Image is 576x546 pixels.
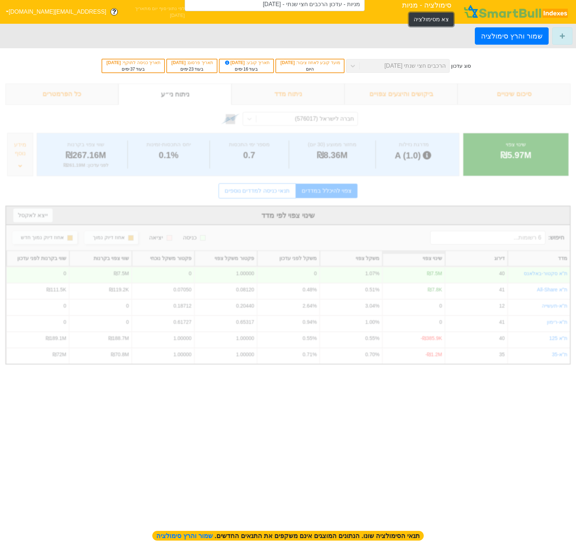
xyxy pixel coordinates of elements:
[221,109,240,128] img: tase link
[223,59,270,66] div: תאריך קובע :
[112,7,116,17] span: ?
[365,318,379,326] div: 1.00%
[189,67,194,72] span: 23
[345,84,458,105] div: ביקושים והיצעים צפויים
[427,270,442,277] div: ₪7.5M
[445,251,507,266] div: Toggle SortBy
[430,231,545,245] input: 6 רשומות...
[236,318,254,326] div: 0.65317
[183,233,197,242] div: כניסה
[280,60,296,65] span: [DATE]
[552,352,567,357] a: ת"א-35
[53,351,66,358] div: ₪72M
[171,66,213,72] div: בעוד ימים
[174,318,192,326] div: 0.61727
[236,302,254,310] div: 0.20440
[365,270,379,277] div: 1.07%
[152,531,424,541] span: תנאי הסימולציה שונו. הנתונים המוצגים אינם משקפים את התנאים החדשים.
[547,319,567,325] a: ת''א-רימון
[126,302,129,310] div: 0
[365,351,379,358] div: 0.70%
[365,302,379,310] div: 3.04%
[195,251,257,266] div: Toggle SortBy
[130,67,135,72] span: 37
[365,335,379,342] div: 0.55%
[428,286,442,294] div: ₪7.8K
[130,149,208,162] div: 0.1%
[458,84,571,105] div: סיכום שינויים
[296,184,357,198] a: צפוי להיכלל במדדים
[320,251,382,266] div: Toggle SortBy
[295,115,354,123] div: חברה לישראל (576017)
[420,335,442,342] div: -₪385.9K
[46,335,66,342] div: ₪189.1M
[236,351,254,358] div: 1.00000
[9,140,31,158] div: מידע נוסף
[219,183,296,198] a: תנאי כניסה למדדים נוספים
[111,351,129,358] div: ₪70.8M
[475,27,549,45] button: שמור והרץ סימולציה
[93,234,125,242] div: אחוז דיוק נמוך
[107,60,122,65] span: [DATE]
[5,84,118,105] div: כל הפרמטרים
[13,210,563,221] div: שינוי צפוי לפי מדד
[174,302,192,310] div: 0.18712
[365,286,379,294] div: 0.51%
[174,351,192,358] div: 1.00000
[46,162,126,169] div: לפני עדכון : ₪261.19M
[499,286,505,294] div: 41
[236,335,254,342] div: 1.00000
[472,149,559,162] div: ₪5.97M
[383,251,445,266] div: Toggle SortBy
[425,351,442,358] div: -₪1.2M
[21,234,64,242] div: אחוז דיוק נמוך חדש
[106,66,161,72] div: בעוד ימים
[303,286,317,294] div: 0.48%
[499,270,505,277] div: 40
[223,66,270,72] div: בעוד ימים
[303,351,317,358] div: 0.71%
[212,149,287,162] div: 0.7
[451,62,471,70] div: סוג עדכון
[499,335,505,342] div: 40
[174,286,192,294] div: 0.07050
[378,149,450,162] div: A (1.0)
[132,251,194,266] div: Toggle SortBy
[430,231,564,245] span: חיפוש :
[171,59,213,66] div: תאריך פרסום :
[409,13,454,26] button: צא מסימולציה
[549,335,567,341] a: ת''א 125
[109,286,129,294] div: ₪119.2K
[236,270,254,277] div: 1.00000
[189,270,192,277] div: 0
[542,303,567,309] a: ת''א-תעשייה
[130,140,208,149] div: יחס התכסות-זמינות
[508,251,570,266] div: Toggle SortBy
[63,302,66,310] div: 0
[257,251,319,266] div: Toggle SortBy
[118,84,231,105] div: ניתוח ני״ע
[499,318,505,326] div: 41
[114,270,129,277] div: ₪7.5M
[303,335,317,342] div: 0.55%
[303,318,317,326] div: 0.94%
[378,140,450,149] div: מדרגת נזילות
[156,532,215,540] span: שמור והרץ סימולציה
[306,67,314,72] span: היום
[149,233,163,242] div: יציאה
[291,140,374,149] div: מחזור ממוצע (30 יום)
[243,67,248,72] span: 16
[46,149,126,162] div: ₪267.16M
[524,270,567,276] a: ת''א סקטור-באלאנס
[499,302,505,310] div: 12
[314,270,317,277] div: 0
[280,59,340,66] div: מועד קובע לאחוז ציבור :
[439,302,442,310] div: 0
[46,286,66,294] div: ₪111.5K
[106,59,161,66] div: תאריך כניסה לתוקף :
[126,318,129,326] div: 0
[69,251,131,266] div: Toggle SortBy
[171,60,187,65] span: [DATE]
[472,140,559,149] div: שינוי צפוי
[85,231,138,244] button: אחוז דיוק נמוך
